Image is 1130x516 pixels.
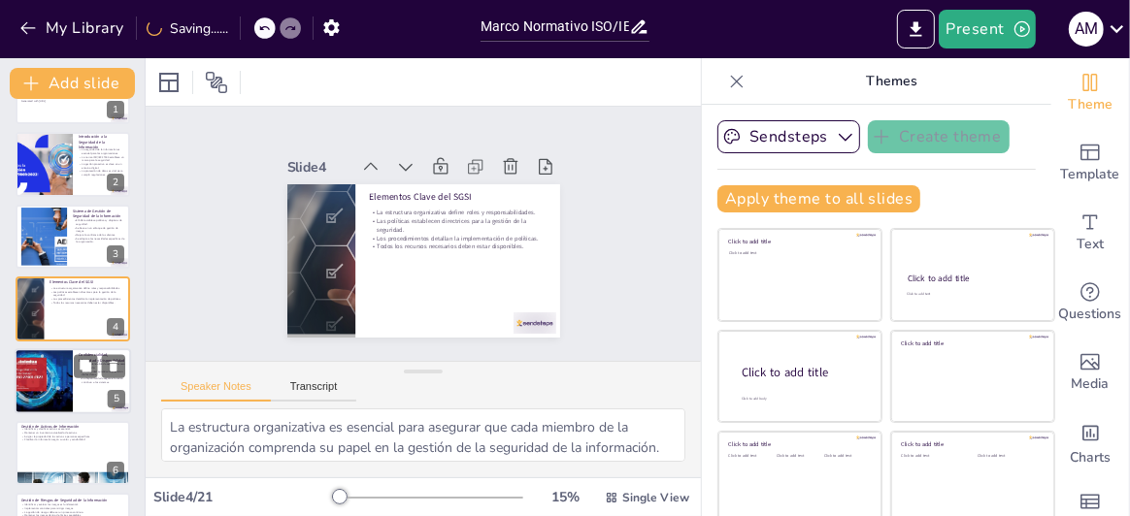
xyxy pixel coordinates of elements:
p: La estructura organizativa define roles y responsabilidades. [50,287,124,291]
div: 1 [107,101,124,118]
div: Slide 4 [302,131,367,162]
div: Add images, graphics, shapes or video [1051,338,1129,407]
p: La gestión de riesgos debe ser un proceso continuo. [21,511,124,515]
div: 4 [16,276,130,340]
button: My Library [15,13,132,44]
button: Present [939,10,1036,48]
div: Saving...... [147,19,228,38]
div: Click to add title [742,365,866,381]
span: Charts [1070,447,1111,468]
div: Click to add text [978,454,1039,459]
p: Elementos Clave del SGSI [377,180,552,230]
p: Se basa en un enfoque de gestión de riesgos. [73,226,124,233]
p: La protección de datos es vital para cumplir regulaciones. [79,169,124,176]
span: Text [1077,234,1104,255]
div: 2 [107,174,124,191]
p: Generated with [URL] [21,99,124,103]
div: Layout [153,67,184,98]
div: 15 % [543,488,589,506]
p: Las políticas establecen directrices para la gestión de la seguridad. [370,206,547,259]
div: Click to add title [902,339,1041,347]
p: La estructura organizativa define roles y responsabilidades. [374,198,548,242]
button: Transcript [271,380,357,402]
p: La norma ISO/IEC 27000 establece un marco para la seguridad. [79,154,124,161]
p: Confidencialidad, Integridad y Disponibilidad [79,352,125,363]
div: 2 [16,132,130,196]
button: A M [1069,10,1104,48]
p: La gestión proactiva es clave en un entorno digital. [79,162,124,169]
p: Mantener un inventario actualizado de activos. [21,431,124,435]
div: 6 [16,421,130,485]
p: Sistema de Gestión de Seguridad de la Información [73,209,124,219]
div: Click to add text [729,251,868,256]
div: A M [1069,12,1104,47]
p: Themes [752,58,1032,105]
span: Position [205,71,228,94]
button: Sendsteps [717,120,860,153]
div: Click to add title [729,239,868,246]
p: Elementos Clave del SGSI [50,279,124,285]
button: Export to PowerPoint [897,10,935,48]
div: Click to add title [902,441,1041,449]
p: Los procedimientos detallan la implementación de políticas. [368,223,543,268]
div: 4 [107,318,124,336]
div: Click to add text [729,454,773,459]
p: La seguridad de la información es esencial para las organizaciones. [79,147,124,154]
button: Delete Slide [102,354,125,377]
div: Click to add text [907,292,1036,297]
span: Single View [622,490,689,505]
div: Click to add body [742,397,864,402]
p: Asignar la propiedad de los activos a personas específicas. [21,435,124,438]
input: Insert title [481,13,629,41]
div: 3 [107,245,124,263]
span: Questions [1059,304,1122,325]
button: Add slide [10,68,135,99]
div: Click to add text [777,454,820,459]
div: 3 [16,205,130,269]
p: Todos los recursos necesarios deben estar disponibles. [50,301,124,305]
p: La confidencialidad asegura el acceso autorizado. [79,362,125,369]
button: Create theme [868,120,1010,153]
p: Gestión de Activos de Información [21,424,124,430]
span: Media [1072,373,1110,395]
p: Identificar y clasificar activos es esencial. [21,428,124,432]
p: La integridad garantiza la precisión de los datos. [79,370,125,376]
p: El SGSI establece políticas y objetivos de seguridad. [73,219,124,226]
p: Los procedimientos detallan la implementación de políticas. [50,298,124,302]
p: Las políticas establecen directrices para la gestión de la seguridad. [50,290,124,297]
div: Get real-time input from your audience [1051,268,1129,338]
div: 5 [15,348,131,414]
div: Click to add title [729,441,868,449]
div: Add text boxes [1051,198,1129,268]
div: 5 [108,390,125,407]
div: Change the overall theme [1051,58,1129,128]
p: La disponibilidad asegura el acceso continuo a los sistemas. [79,376,125,383]
p: Implementar controles para mitigar riesgos. [21,507,124,511]
button: Apply theme to all slides [717,185,920,212]
button: Duplicate Slide [74,354,97,377]
div: Click to add title [908,273,1037,284]
p: Mejora la confianza de los clientes. [73,233,124,237]
p: Se adapta a las necesidades específicas de la organización. [73,237,124,243]
textarea: La estructura organizativa es esencial para asegurar que cada miembro de la organización comprend... [161,408,685,462]
div: Slide 4 / 21 [153,488,337,506]
p: Introducción a la Seguridad de la Información [79,134,124,150]
div: Add charts and graphs [1051,407,1129,477]
div: Click to add text [902,454,963,459]
p: Identificar y evaluar los riesgos es fundamental. [21,503,124,507]
div: 6 [107,462,124,479]
div: Add ready made slides [1051,128,1129,198]
p: Todos los recursos necesarios deben estar disponibles. [366,231,541,275]
button: Speaker Notes [161,380,271,402]
p: Gestión de Riesgos de Seguridad de la Información [21,498,124,503]
div: Click to add text [824,454,868,459]
p: Clasificar la información según su valor y sensibilidad. [21,438,124,442]
span: Template [1061,164,1120,185]
span: Theme [1068,94,1113,115]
